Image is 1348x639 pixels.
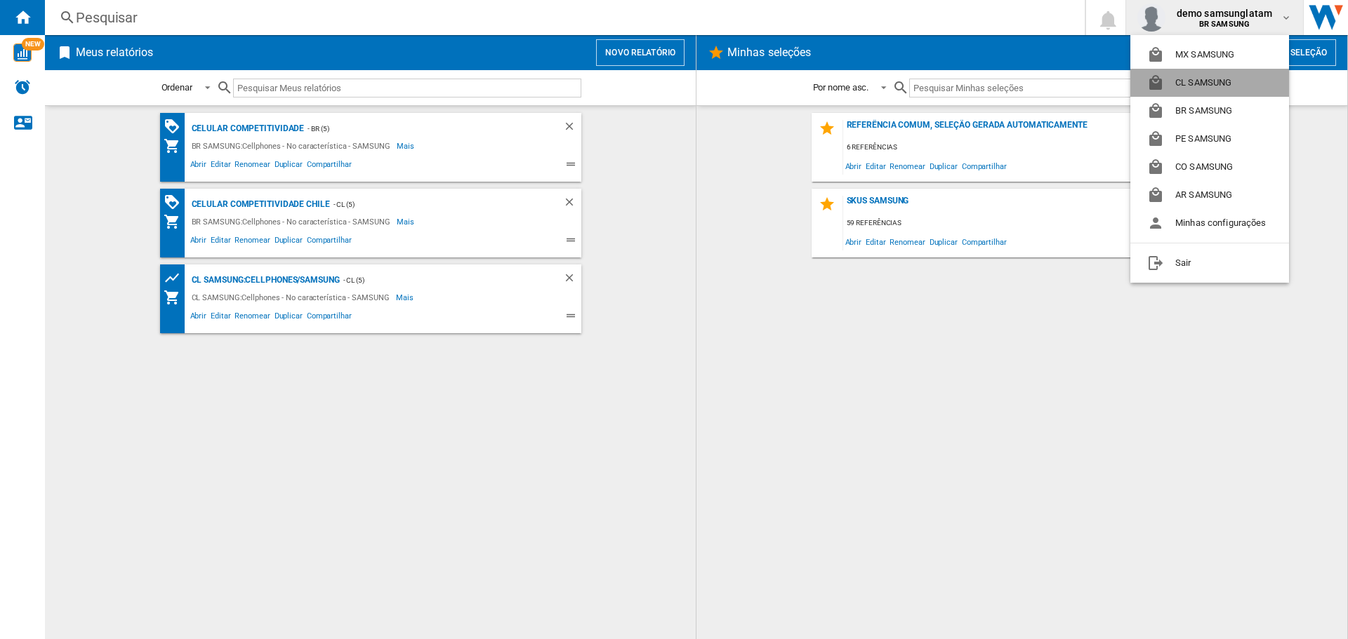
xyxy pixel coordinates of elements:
[1130,181,1289,209] button: AR SAMSUNG
[1130,97,1289,125] button: BR SAMSUNG
[1130,41,1289,69] button: MX SAMSUNG
[1130,153,1289,181] button: CO SAMSUNG
[1130,209,1289,237] button: Minhas configurações
[1130,125,1289,153] button: PE SAMSUNG
[1130,249,1289,277] button: Sair
[1130,69,1289,97] button: CL SAMSUNG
